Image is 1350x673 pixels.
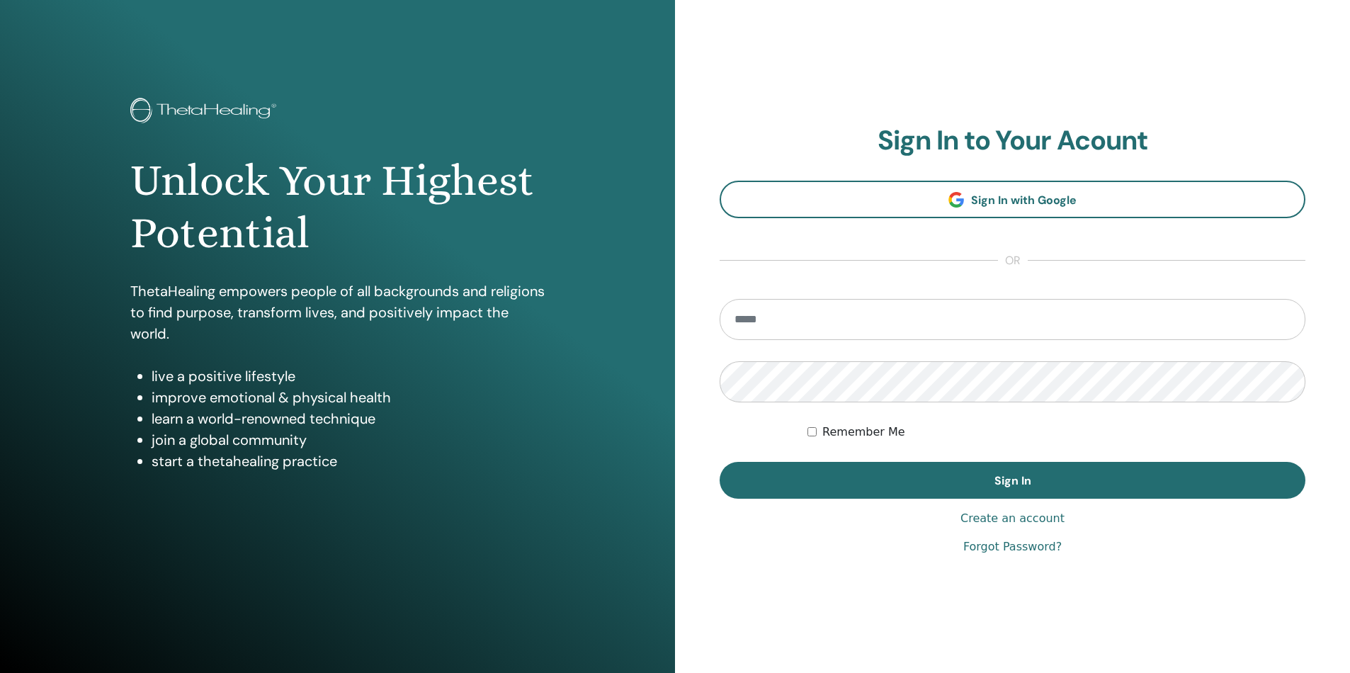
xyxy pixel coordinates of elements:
[960,510,1065,527] a: Create an account
[971,193,1077,208] span: Sign In with Google
[152,366,545,387] li: live a positive lifestyle
[130,281,545,344] p: ThetaHealing empowers people of all backgrounds and religions to find purpose, transform lives, a...
[720,181,1305,218] a: Sign In with Google
[720,462,1305,499] button: Sign In
[152,451,545,472] li: start a thetahealing practice
[152,387,545,408] li: improve emotional & physical health
[130,154,545,260] h1: Unlock Your Highest Potential
[807,424,1305,441] div: Keep me authenticated indefinitely or until I manually logout
[994,473,1031,488] span: Sign In
[152,408,545,429] li: learn a world-renowned technique
[720,125,1305,157] h2: Sign In to Your Acount
[963,538,1062,555] a: Forgot Password?
[152,429,545,451] li: join a global community
[998,252,1028,269] span: or
[822,424,905,441] label: Remember Me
